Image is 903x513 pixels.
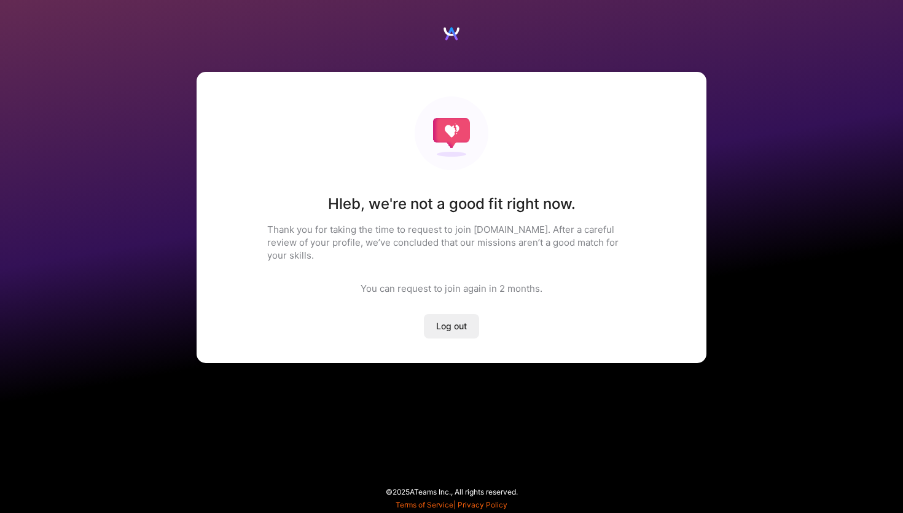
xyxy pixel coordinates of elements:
[436,320,467,332] span: Log out
[458,500,507,509] a: Privacy Policy
[415,96,488,170] img: Not fit
[396,500,453,509] a: Terms of Service
[361,282,542,295] div: You can request to join again in 2 months .
[328,195,576,213] h1: Hleb , we're not a good fit right now.
[396,500,507,509] span: |
[442,25,461,43] img: Logo
[267,223,636,262] p: Thank you for taking the time to request to join [DOMAIN_NAME]. After a careful review of your pr...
